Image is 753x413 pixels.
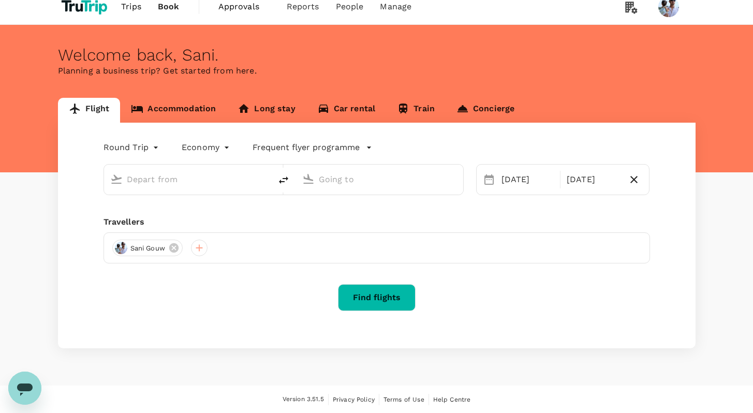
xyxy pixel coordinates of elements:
span: Approvals [218,1,270,13]
p: Frequent flyer programme [253,141,360,154]
a: Car rental [306,98,387,123]
span: People [336,1,364,13]
div: Round Trip [104,139,161,156]
iframe: Button to launch messaging window [8,372,41,405]
div: Sani Gouw [112,240,183,256]
span: Privacy Policy [333,396,375,403]
a: Accommodation [120,98,227,123]
a: Train [386,98,446,123]
button: Find flights [338,284,416,311]
a: Privacy Policy [333,394,375,405]
a: Concierge [446,98,525,123]
a: Long stay [227,98,306,123]
span: Manage [380,1,411,13]
span: Help Centre [433,396,471,403]
p: Planning a business trip? Get started from here. [58,65,696,77]
a: Terms of Use [383,394,424,405]
img: avatar-6695f0dd85a4d.png [115,242,127,254]
button: delete [271,168,296,193]
span: Sani Gouw [124,243,171,254]
span: Reports [287,1,319,13]
div: [DATE] [563,169,623,190]
input: Depart from [127,171,249,187]
span: Book [158,1,180,13]
div: Welcome back , Sani . [58,46,696,65]
span: Terms of Use [383,396,424,403]
a: Help Centre [433,394,471,405]
button: Open [456,178,458,180]
input: Going to [319,171,441,187]
div: Travellers [104,216,650,228]
button: Open [264,178,266,180]
span: Version 3.51.5 [283,394,324,405]
span: Trips [121,1,141,13]
div: [DATE] [497,169,558,190]
div: Economy [182,139,232,156]
a: Flight [58,98,121,123]
button: Frequent flyer programme [253,141,372,154]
